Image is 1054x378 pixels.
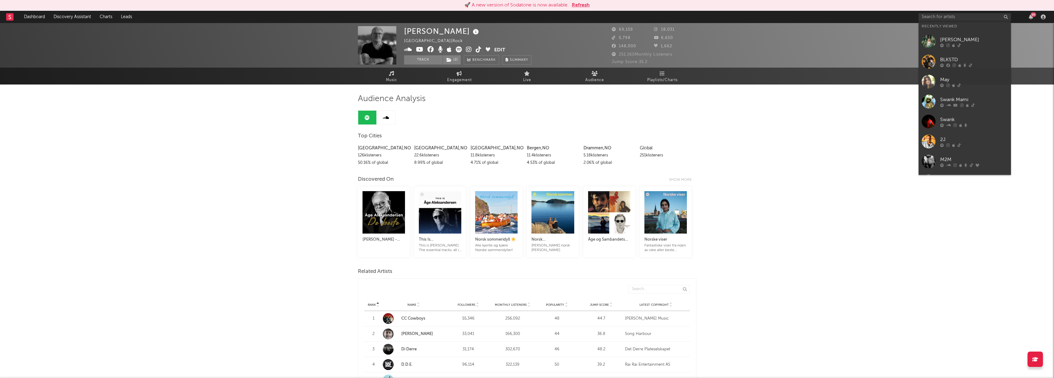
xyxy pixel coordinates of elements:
[625,362,687,368] div: Rai Rai Entertainment AS
[20,11,49,23] a: Dashboard
[644,243,687,253] div: Fantastiske viser fra noen av våre aller beste artister.
[404,26,480,36] div: [PERSON_NAME]
[940,116,1008,123] div: Swank
[919,52,1011,72] a: BLKSTD
[625,331,687,337] div: Song Harbour
[612,60,647,64] span: Jump Score: 35.2
[447,77,472,84] span: Engagement
[383,344,445,355] a: Di Derre
[590,303,609,307] span: Jump Score
[639,303,669,307] span: Latest Copyright
[919,72,1011,92] a: May
[464,55,499,65] a: Benchmark
[531,243,574,253] div: [PERSON_NAME] norsk [PERSON_NAME].
[49,11,95,23] a: Discovery Assistant
[471,144,522,152] div: [GEOGRAPHIC_DATA] , NO
[367,331,380,337] div: 2
[419,230,461,253] a: This Is [PERSON_NAME]This is [PERSON_NAME]. The essential tracks, all in one playlist.
[588,230,631,248] a: Åge og Sambandets siste reise-turné 2025
[561,68,629,85] a: Audience
[414,144,466,152] div: [GEOGRAPHIC_DATA] , NO
[510,58,528,62] span: Summary
[472,57,496,64] span: Benchmark
[654,36,673,40] span: 6,650
[383,313,445,324] a: CC Cowboys
[940,136,1008,143] div: 2J
[448,316,489,322] div: 55,346
[572,2,590,9] button: Refresh
[494,46,505,54] button: Edit
[536,346,578,352] div: 46
[654,28,675,32] span: 18,031
[443,55,461,65] span: ( 2 )
[640,152,691,159] div: 251k listeners
[612,53,672,57] span: 251,160 Monthly Listeners
[407,303,416,307] span: Name
[358,144,410,152] div: [GEOGRAPHIC_DATA] , NO
[458,303,475,307] span: Followers
[471,152,522,159] div: 11.8k listeners
[940,56,1008,63] div: BLKSTD
[581,362,622,368] div: 39.2
[1031,12,1036,17] div: 90
[401,332,433,336] a: [PERSON_NAME]
[367,346,380,352] div: 3
[363,230,405,248] a: [PERSON_NAME] - [PERSON_NAME]
[536,331,578,337] div: 44
[919,13,1011,21] input: Search for artists
[363,236,405,243] div: [PERSON_NAME] - [PERSON_NAME]
[401,363,412,367] a: D.D.E.
[358,159,410,167] div: 50.16 % of global
[919,112,1011,132] a: Swank
[358,152,410,159] div: 126k listeners
[117,11,136,23] a: Leads
[644,230,687,253] a: Norske viserFantastiske viser fra noen av våre aller beste artister.
[629,68,696,85] a: Playlists/Charts
[531,230,574,253] a: Norsk [PERSON_NAME] 😊[PERSON_NAME] norsk [PERSON_NAME].
[919,171,1011,191] a: Dolla$Bae
[922,23,1008,30] div: Recently Viewed
[367,316,380,322] div: 1
[358,95,426,103] span: Audience Analysis
[404,37,470,45] div: [GEOGRAPHIC_DATA] | Rock
[495,303,527,307] span: Monthly Listeners
[940,96,1008,103] div: Swank Mami
[546,303,564,307] span: Popularity
[493,68,561,85] a: Live
[475,230,518,253] a: Norsk sommeridyll ☀️Alle kjente og kjære Norske sommeridyller!
[644,236,687,243] div: Norske viser
[492,316,533,322] div: 256,092
[475,243,518,253] div: Alle kjente og kjære Norske sommeridyller!
[1029,14,1033,19] button: 90
[95,11,117,23] a: Charts
[475,236,518,243] div: Norsk sommeridyll ☀️
[367,362,380,368] div: 4
[669,176,696,183] div: Show more
[612,44,636,48] span: 148,000
[527,144,579,152] div: Bergen , NO
[612,28,633,32] span: 69,159
[940,36,1008,43] div: [PERSON_NAME]
[448,346,489,352] div: 31,174
[448,362,489,368] div: 96,114
[401,317,425,321] a: CC Cowboys
[536,362,578,368] div: 50
[536,316,578,322] div: 48
[654,44,672,48] span: 1,662
[919,92,1011,112] a: Swank Mami
[531,236,574,243] div: Norsk [PERSON_NAME] 😊
[640,144,691,152] div: Global
[585,77,604,84] span: Audience
[581,331,622,337] div: 36.8
[523,77,531,84] span: Live
[625,346,687,352] div: Det Derre Plateselskapet
[492,362,533,368] div: 322,139
[419,236,461,243] div: This Is [PERSON_NAME]
[383,359,445,370] a: D.D.E.
[419,243,461,253] div: This is [PERSON_NAME]. The essential tracks, all in one playlist.
[940,76,1008,83] div: May
[358,176,394,183] div: Discovered On
[383,329,445,339] a: [PERSON_NAME]
[647,77,678,84] span: Playlists/Charts
[628,285,690,293] input: Search...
